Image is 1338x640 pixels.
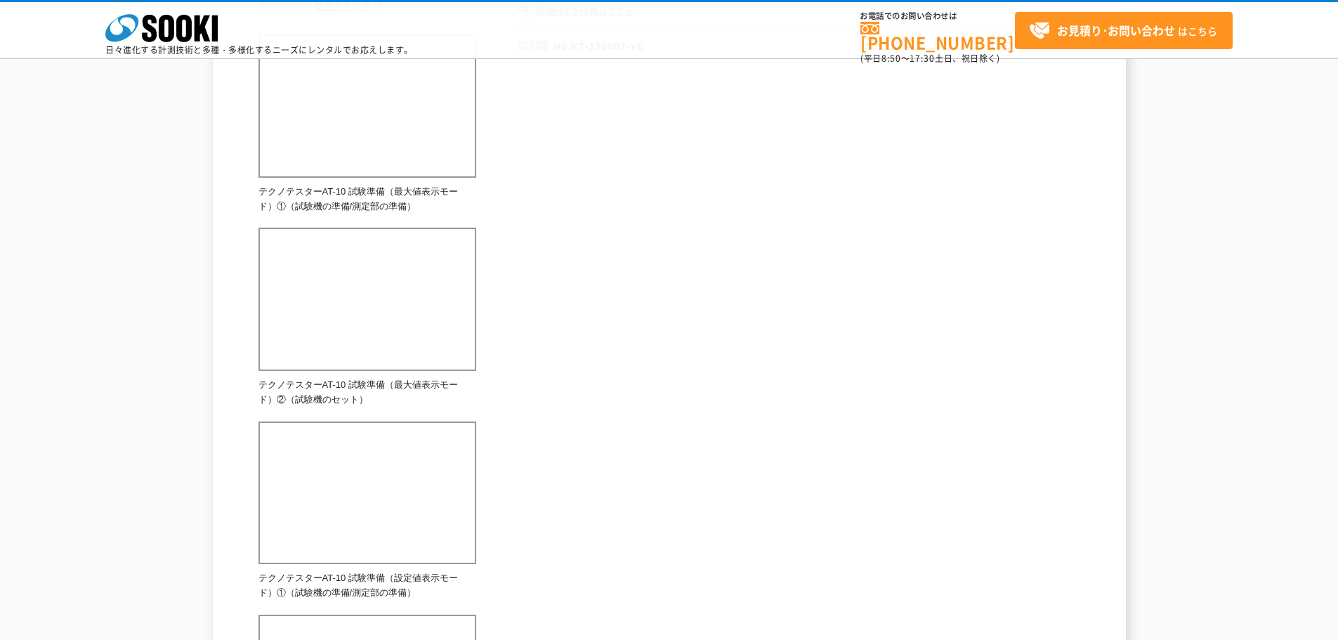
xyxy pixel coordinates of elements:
[860,52,999,65] span: (平日 ～ 土日、祝日除く)
[258,571,476,601] p: テクノテスターAT-10 試験準備（設定値表示モード）①（試験機の準備/測定部の準備）
[881,52,901,65] span: 8:50
[860,22,1015,51] a: [PHONE_NUMBER]
[258,185,476,214] p: テクノテスターAT-10 試験準備（最大値表示モード）①（試験機の準備/測定部の準備）
[910,52,935,65] span: 17:30
[1029,20,1217,41] span: はこちら
[258,378,476,407] p: テクノテスターAT-10 試験準備（最大値表示モード）②（試験機のセット）
[860,12,1015,20] span: お電話でのお問い合わせは
[1015,12,1233,49] a: お見積り･お問い合わせはこちら
[105,46,413,54] p: 日々進化する計測技術と多種・多様化するニーズにレンタルでお応えします。
[1057,22,1175,39] strong: お見積り･お問い合わせ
